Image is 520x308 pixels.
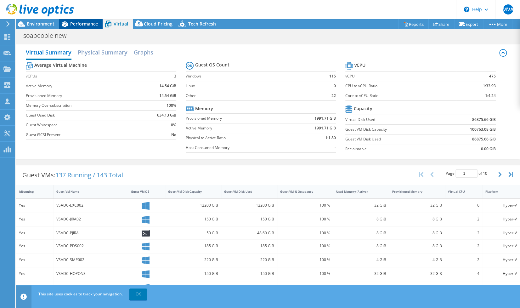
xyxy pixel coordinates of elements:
div: Guest VM Disk Used [224,190,267,194]
div: 50 GiB [168,230,218,237]
div: Yes [19,256,50,263]
b: 1991.71 GiB [314,125,336,131]
div: 40 GiB [336,284,386,291]
div: 2 [448,230,479,237]
div: 8 GiB [336,230,386,237]
div: 100 % [280,202,330,209]
div: 220 GiB [168,256,218,263]
div: Guest VM Name [56,190,117,194]
b: Capacity [354,106,372,112]
b: 100% [167,102,176,109]
div: 8 GiB [336,216,386,223]
b: 100763.08 GiB [470,126,496,133]
span: MVA [503,4,513,14]
label: Linux [186,83,316,89]
div: 6 [448,202,479,209]
div: 8 GiB [336,242,386,249]
div: 32 GiB [392,202,442,209]
div: 100 % [280,256,330,263]
div: Hyper-V [485,230,517,237]
div: VSADC-SMP002 [56,256,125,263]
div: 100 % [280,216,330,223]
label: Guest iSCSI Present [26,132,140,138]
h2: Physical Summary [78,46,127,59]
div: IsRunning [19,190,43,194]
label: Host Consumed Memory [186,145,289,151]
div: Hyper-V [485,242,517,249]
div: Yes [19,230,50,237]
div: Platform [485,190,509,194]
span: Environment [27,21,54,27]
label: Windows [186,73,316,79]
div: 2 [448,216,479,223]
div: 100 % [280,284,330,291]
div: 2 [448,242,479,249]
a: Share [428,19,454,29]
div: Hyper-V [485,256,517,263]
span: 137 Running / 143 Total [55,171,123,179]
b: 0.00 GiB [481,146,496,152]
svg: \n [464,7,469,12]
span: Cloud Pricing [144,21,172,27]
b: 0 [334,83,336,89]
b: 14.54 GiB [159,93,176,99]
div: 48.69 GiB [224,230,274,237]
div: 185 GiB [224,242,274,249]
b: 86875.66 GiB [472,117,496,123]
label: Core to vCPU Ratio [345,93,456,99]
div: 8 GiB [392,230,442,237]
div: VSADC-HOPON3 [56,270,125,277]
div: 32 GiB [336,270,386,277]
h2: Graphs [134,46,153,59]
div: Guest VM Disk Capacity [168,190,211,194]
div: VSADC-PDS002 [56,242,125,249]
b: Guest OS Count [195,62,229,68]
b: 1991.71 GiB [314,115,336,122]
div: Guest VM % Occupancy [280,190,323,194]
h2: Virtual Summary [26,46,71,60]
label: vCPU [345,73,456,79]
div: 8 GiB [392,242,442,249]
div: Yes [19,284,50,291]
label: Guest Used Disk [26,112,140,118]
label: Guest Whitespace [26,122,140,128]
div: 32 GiB [336,202,386,209]
div: 220 GiB [224,256,274,263]
div: 8 GiB [392,216,442,223]
div: 150 GiB [168,270,218,277]
label: Reclaimable [345,146,441,152]
div: 100 % [280,230,330,237]
div: VSADC-SSP [56,284,125,291]
label: vCPUs [26,73,140,79]
b: 22 [331,93,336,99]
label: Guest VM Disk Used [345,136,441,142]
label: Active Memory [186,125,289,131]
b: 0% [171,122,176,128]
b: 3 [174,73,176,79]
a: Reports [398,19,429,29]
b: 634.13 GiB [157,112,176,118]
label: Provisioned Memory [186,115,289,122]
b: 86875.66 GiB [472,136,496,142]
div: 10 [448,284,479,291]
div: VSADC-EXC002 [56,202,125,209]
div: 32 GiB [392,270,442,277]
div: 12200 GiB [224,202,274,209]
a: OK [129,288,147,300]
div: Yes [19,270,50,277]
div: Hyper-V [485,202,517,209]
span: Tech Refresh [188,21,216,27]
b: 1:1.80 [325,135,336,141]
div: 2 [448,256,479,263]
span: Page of [446,169,487,178]
div: Hyper-V [485,284,517,291]
span: This site uses cookies to track your navigation. [38,291,123,297]
a: Export [454,19,483,29]
div: 4 GiB [336,256,386,263]
label: Active Memory [26,83,140,89]
b: 14.54 GiB [159,83,176,89]
b: Average Virtual Machine [34,62,87,68]
input: jump to page [455,169,478,178]
div: 150 GiB [168,216,218,223]
div: Yes [19,242,50,249]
